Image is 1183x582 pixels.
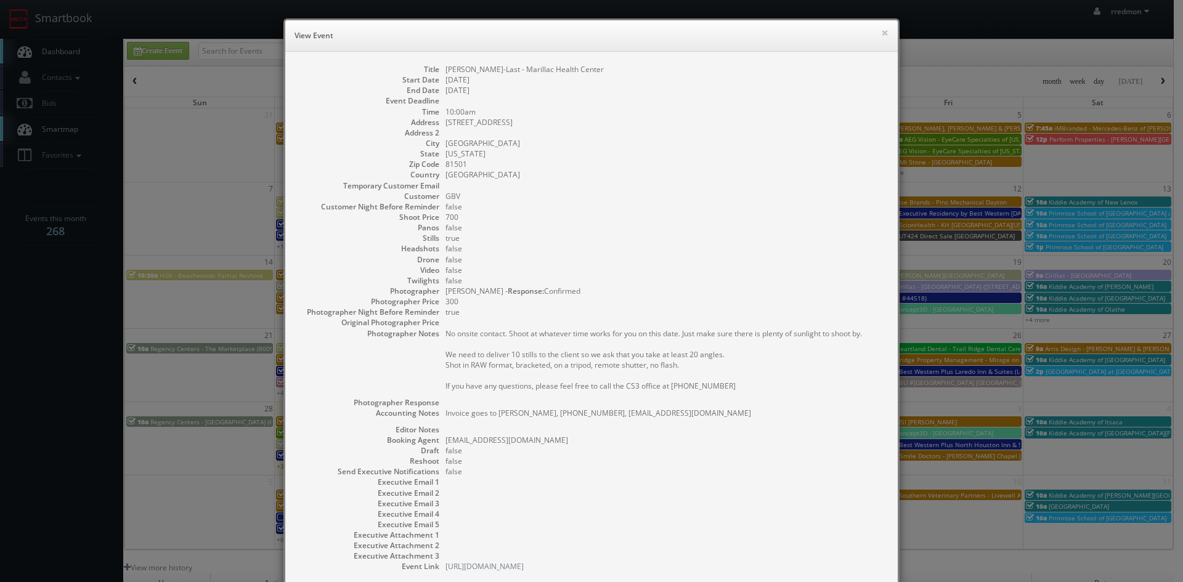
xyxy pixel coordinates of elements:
dd: 700 [445,212,885,222]
dd: [DATE] [445,85,885,95]
a: [URL][DOMAIN_NAME] [445,561,524,572]
dt: Executive Attachment 2 [298,540,439,551]
dt: Accounting Notes [298,408,439,418]
dt: Photographer Price [298,296,439,307]
dt: Customer [298,191,439,201]
dd: false [445,222,885,233]
dt: Original Photographer Price [298,317,439,328]
dt: Headshots [298,243,439,254]
dd: true [445,307,885,317]
dd: 81501 [445,159,885,169]
dt: Editor Notes [298,424,439,435]
dd: GBV [445,191,885,201]
dt: Twilights [298,275,439,286]
dt: Temporary Customer Email [298,180,439,191]
dt: End Date [298,85,439,95]
pre: No onsite contact. Shoot at whatever time works for you on this date. Just make sure there is ple... [445,328,885,391]
dd: [PERSON_NAME] - Confirmed [445,286,885,296]
pre: Invoice goes to [PERSON_NAME], [PHONE_NUMBER], [EMAIL_ADDRESS][DOMAIN_NAME] [445,408,885,418]
dd: false [445,265,885,275]
dd: false [445,254,885,265]
dt: Panos [298,222,439,233]
dt: Customer Night Before Reminder [298,201,439,212]
dd: true [445,233,885,243]
dd: false [445,456,885,466]
dd: false [445,201,885,212]
dt: Time [298,107,439,117]
dt: Video [298,265,439,275]
dt: Photographer [298,286,439,296]
dt: Drone [298,254,439,265]
dt: Executive Attachment 3 [298,551,439,561]
dd: 10:00am [445,107,885,117]
dt: Photographer Response [298,397,439,408]
dt: Start Date [298,75,439,85]
dt: Photographer Notes [298,328,439,339]
dd: [GEOGRAPHIC_DATA] [445,138,885,148]
dt: Event Deadline [298,95,439,106]
dd: [STREET_ADDRESS] [445,117,885,127]
dd: false [445,243,885,254]
dd: [EMAIL_ADDRESS][DOMAIN_NAME] [445,435,885,445]
dd: false [445,445,885,456]
dt: Stills [298,233,439,243]
dt: Executive Email 5 [298,519,439,530]
dt: Executive Email 4 [298,509,439,519]
dt: Draft [298,445,439,456]
dt: Booking Agent [298,435,439,445]
dt: Executive Email 1 [298,477,439,487]
dt: Shoot Price [298,212,439,222]
dd: [GEOGRAPHIC_DATA] [445,169,885,180]
dt: Executive Email 3 [298,498,439,509]
dt: State [298,148,439,159]
dt: Send Executive Notifications [298,466,439,477]
h6: View Event [295,30,888,42]
dt: Executive Email 2 [298,488,439,498]
dt: Address 2 [298,127,439,138]
dd: false [445,275,885,286]
button: × [881,28,888,37]
dd: false [445,466,885,477]
dd: [US_STATE] [445,148,885,159]
dt: Title [298,64,439,75]
dd: 300 [445,296,885,307]
dt: City [298,138,439,148]
b: Response: [508,286,544,296]
dt: Reshoot [298,456,439,466]
dd: [PERSON_NAME]-Last - Marillac Health Center [445,64,885,75]
dt: Event Link [298,561,439,572]
dd: [DATE] [445,75,885,85]
dt: Address [298,117,439,127]
dt: Country [298,169,439,180]
dt: Zip Code [298,159,439,169]
dt: Photographer Night Before Reminder [298,307,439,317]
dt: Executive Attachment 1 [298,530,439,540]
